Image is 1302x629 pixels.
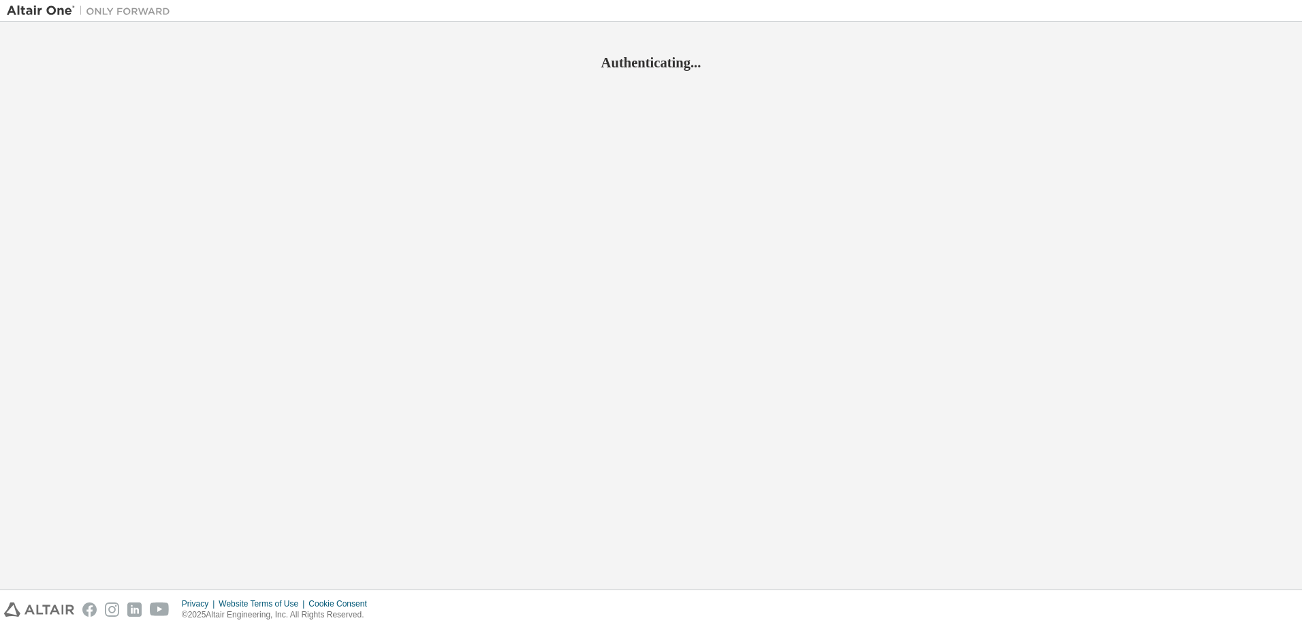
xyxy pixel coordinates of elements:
img: linkedin.svg [127,602,142,617]
img: altair_logo.svg [4,602,74,617]
div: Website Terms of Use [219,598,308,609]
img: youtube.svg [150,602,170,617]
div: Cookie Consent [308,598,375,609]
p: © 2025 Altair Engineering, Inc. All Rights Reserved. [182,609,375,621]
img: Altair One [7,4,177,18]
h2: Authenticating... [7,54,1295,71]
div: Privacy [182,598,219,609]
img: facebook.svg [82,602,97,617]
img: instagram.svg [105,602,119,617]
